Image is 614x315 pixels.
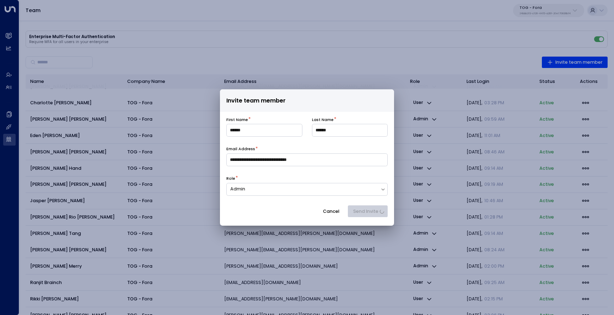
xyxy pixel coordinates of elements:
[226,96,286,105] span: Invite team member
[230,186,377,193] div: Admin
[312,117,334,123] label: Last Name
[226,117,248,123] label: First Name
[318,205,345,217] button: Cancel
[226,146,255,152] label: Email Address
[226,176,235,182] label: Role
